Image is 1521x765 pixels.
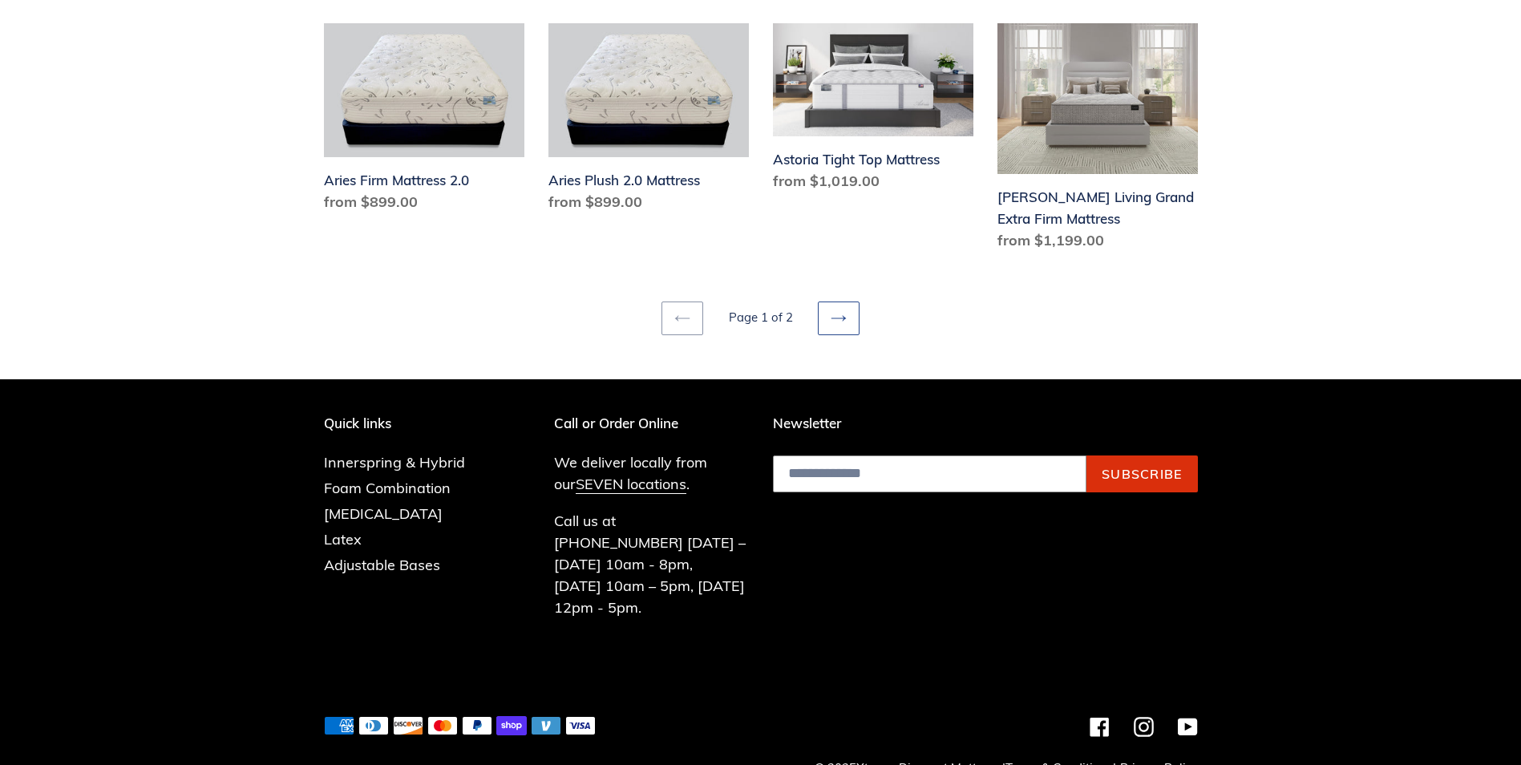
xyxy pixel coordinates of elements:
li: Page 1 of 2 [706,309,815,327]
p: Call us at [PHONE_NUMBER] [DATE] – [DATE] 10am - 8pm, [DATE] 10am – 5pm, [DATE] 12pm - 5pm. [554,510,749,618]
input: Email address [773,455,1086,492]
button: Subscribe [1086,455,1198,492]
a: SEVEN locations [576,475,686,494]
a: Foam Combination [324,479,451,497]
p: Call or Order Online [554,415,749,431]
a: Aries Firm Mattress 2.0 [324,23,524,219]
p: Quick links [324,415,489,431]
p: We deliver locally from our . [554,451,749,495]
span: Subscribe [1102,466,1183,482]
a: Latex [324,530,362,548]
a: [MEDICAL_DATA] [324,504,443,523]
a: Aries Plush 2.0 Mattress [548,23,749,219]
a: Astoria Tight Top Mattress [773,23,973,198]
a: Adjustable Bases [324,556,440,574]
p: Newsletter [773,415,1198,431]
a: Scott Living Grand Extra Firm Mattress [997,23,1198,257]
a: Innerspring & Hybrid [324,453,465,472]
